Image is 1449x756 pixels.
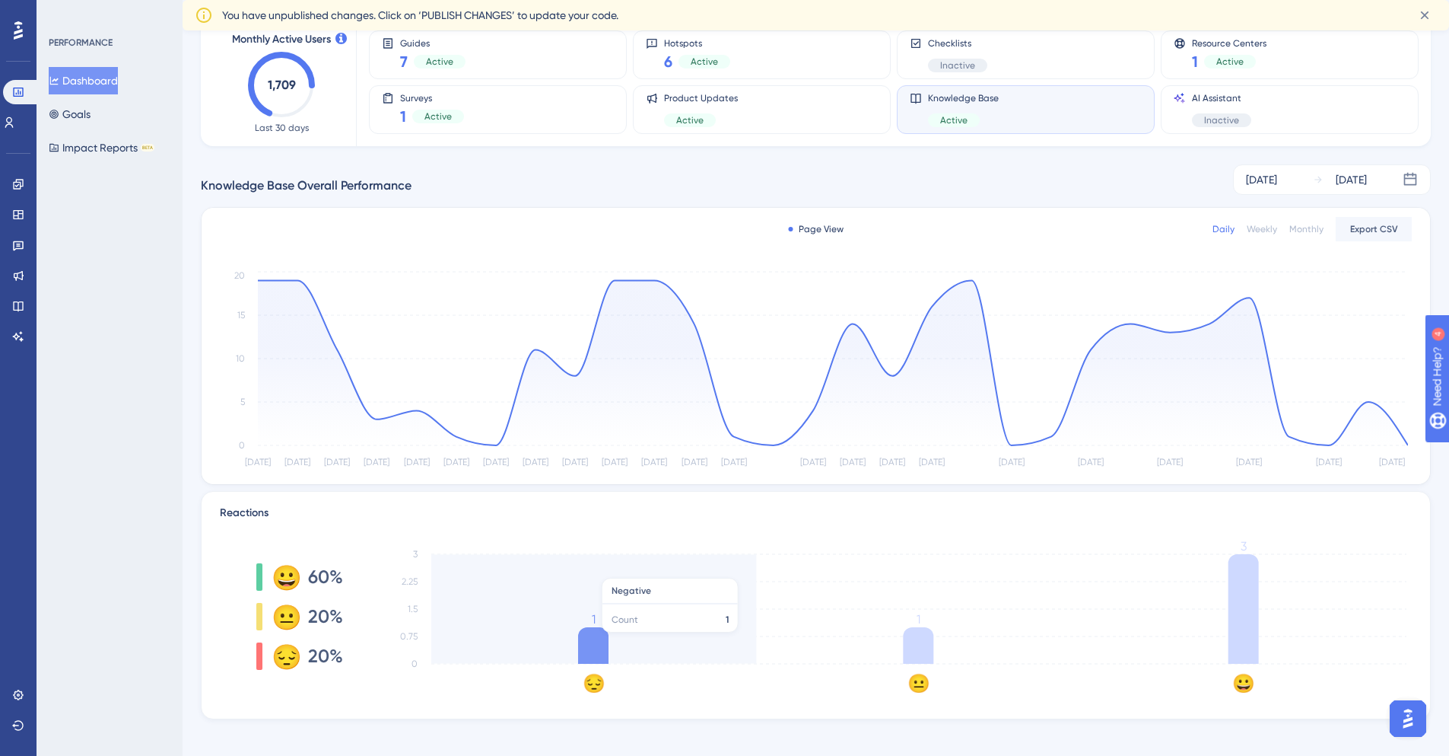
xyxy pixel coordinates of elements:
div: Weekly [1247,223,1277,235]
tspan: [DATE] [245,457,271,467]
div: 4 [106,8,110,20]
div: Monthly [1289,223,1323,235]
span: Active [1216,56,1244,68]
button: Export CSV [1336,217,1412,241]
span: AI Assistant [1192,92,1251,104]
tspan: [DATE] [919,457,945,467]
span: Resource Centers [1192,37,1266,48]
tspan: 1 [592,612,596,627]
span: Need Help? [36,4,95,22]
div: 😔 [272,644,296,668]
tspan: [DATE] [1379,457,1405,467]
div: Page View [788,223,844,235]
tspan: 10 [236,353,245,364]
span: Last 30 days [255,122,309,134]
tspan: [DATE] [721,457,747,467]
tspan: [DATE] [641,457,667,467]
span: Knowledge Base Overall Performance [201,177,412,195]
tspan: [DATE] [562,457,588,467]
text: 😐 [907,672,930,694]
span: Surveys [400,92,464,103]
span: 6 [664,51,672,72]
tspan: [DATE] [879,457,905,467]
tspan: [DATE] [800,457,826,467]
tspan: 2.25 [402,576,418,587]
tspan: 5 [240,397,245,407]
span: Inactive [940,59,975,72]
text: 😔 [583,672,605,694]
span: Inactive [1204,114,1239,126]
tspan: [DATE] [404,457,430,467]
tspan: [DATE] [682,457,707,467]
span: Product Updates [664,92,738,104]
tspan: 20 [234,270,245,281]
tspan: [DATE] [840,457,866,467]
span: Active [424,110,452,123]
tspan: [DATE] [1236,457,1262,467]
tspan: [DATE] [483,457,509,467]
span: Hotspots [664,37,730,48]
span: 20% [308,604,343,629]
tspan: [DATE] [999,457,1025,467]
tspan: [DATE] [324,457,350,467]
div: PERFORMANCE [49,37,113,49]
span: Guides [400,37,466,48]
tspan: [DATE] [1316,457,1342,467]
div: 😀 [272,565,296,589]
tspan: [DATE] [602,457,628,467]
span: 20% [308,644,343,668]
button: Dashboard [49,67,118,94]
tspan: 0.75 [400,631,418,642]
text: 😀 [1232,672,1255,694]
span: Checklists [928,37,987,49]
tspan: 15 [237,310,245,321]
span: Monthly Active Users [232,30,331,49]
span: Knowledge Base [928,92,999,104]
tspan: 1.5 [408,604,418,614]
span: Active [676,114,704,126]
div: [DATE] [1246,171,1277,189]
span: Active [691,56,718,68]
tspan: [DATE] [364,457,389,467]
tspan: [DATE] [1078,457,1104,467]
iframe: UserGuiding AI Assistant Launcher [1385,696,1431,742]
tspan: [DATE] [1157,457,1183,467]
tspan: 3 [413,549,418,560]
span: You have unpublished changes. Click on ‘PUBLISH CHANGES’ to update your code. [222,6,618,24]
button: Impact ReportsBETA [49,134,154,161]
div: Daily [1212,223,1235,235]
span: Export CSV [1350,223,1398,235]
span: 60% [308,565,343,589]
tspan: [DATE] [284,457,310,467]
tspan: 0 [239,440,245,451]
div: Reactions [220,504,1412,522]
span: Active [426,56,453,68]
span: 7 [400,51,408,72]
div: 😐 [272,604,296,629]
tspan: [DATE] [523,457,548,467]
span: 1 [400,106,406,127]
button: Goals [49,100,91,128]
tspan: 1 [917,612,920,627]
tspan: [DATE] [443,457,469,467]
div: [DATE] [1336,171,1367,189]
text: 1,709 [268,78,296,92]
tspan: 0 [412,659,418,669]
div: BETA [141,144,154,152]
tspan: 3 [1241,539,1247,553]
span: 1 [1192,51,1198,72]
span: Active [940,114,968,126]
